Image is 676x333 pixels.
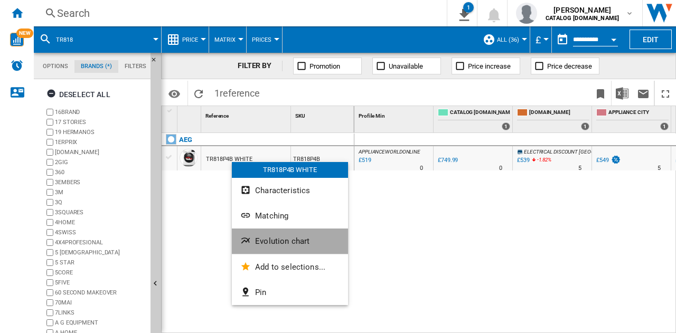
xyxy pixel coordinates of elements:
[255,211,288,221] span: Matching
[232,229,348,254] button: Evolution chart
[255,262,325,272] span: Add to selections...
[232,178,348,203] button: Characteristics
[232,162,348,178] div: TR818P4B WHITE
[232,203,348,229] button: Matching
[255,288,266,297] span: Pin
[232,280,348,305] button: Pin...
[232,254,348,280] button: Add to selections...
[255,236,309,246] span: Evolution chart
[255,186,310,195] span: Characteristics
